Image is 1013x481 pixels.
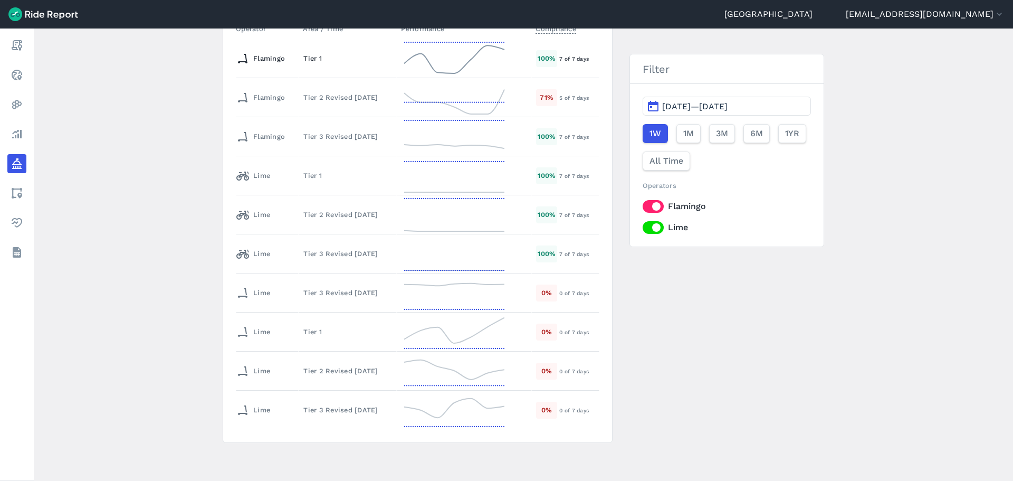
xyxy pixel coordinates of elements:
[236,246,270,262] div: Lime
[303,366,392,376] div: Tier 2 Revised [DATE]
[536,324,557,340] div: 0 %
[683,127,694,140] span: 1M
[724,8,813,21] a: [GEOGRAPHIC_DATA]
[236,128,285,145] div: Flamingo
[662,101,728,111] span: [DATE]—[DATE]
[709,124,735,143] button: 3M
[536,206,557,223] div: 100 %
[236,50,285,67] div: Flamingo
[750,127,763,140] span: 6M
[785,127,799,140] span: 1YR
[536,50,557,67] div: 100 %
[299,18,397,39] th: Area / Time
[676,124,701,143] button: 1M
[303,53,392,63] div: Tier 1
[236,18,299,39] th: Operator
[7,243,26,262] a: Datasets
[236,363,270,380] div: Lime
[536,402,557,418] div: 0 %
[643,200,811,213] label: Flamingo
[643,221,811,234] label: Lime
[536,167,557,184] div: 100 %
[397,18,531,39] th: Performance
[649,155,683,167] span: All Time
[7,213,26,232] a: Health
[536,285,557,301] div: 0 %
[643,124,668,143] button: 1W
[846,8,1005,21] button: [EMAIL_ADDRESS][DOMAIN_NAME]
[7,36,26,55] a: Report
[303,288,392,298] div: Tier 3 Revised [DATE]
[743,124,770,143] button: 6M
[536,89,557,106] div: 71 %
[303,171,392,181] div: Tier 1
[7,184,26,203] a: Areas
[559,210,598,220] div: 7 of 7 days
[559,171,598,181] div: 7 of 7 days
[236,285,270,301] div: Lime
[649,127,661,140] span: 1W
[7,125,26,144] a: Analyze
[559,405,598,415] div: 0 of 7 days
[236,206,270,223] div: Lime
[559,132,598,142] div: 7 of 7 days
[559,249,598,259] div: 7 of 7 days
[303,210,392,220] div: Tier 2 Revised [DATE]
[559,93,598,102] div: 5 of 7 days
[236,167,270,184] div: Lime
[716,127,728,140] span: 3M
[536,128,557,145] div: 100 %
[630,54,824,84] h3: Filter
[303,92,392,102] div: Tier 2 Revised [DATE]
[236,324,270,341] div: Lime
[8,7,78,21] img: Ride Report
[536,363,557,379] div: 0 %
[7,65,26,84] a: Realtime
[303,131,392,142] div: Tier 3 Revised [DATE]
[303,405,392,415] div: Tier 3 Revised [DATE]
[236,89,285,106] div: Flamingo
[643,97,811,116] button: [DATE]—[DATE]
[536,246,557,262] div: 100 %
[559,288,598,298] div: 0 of 7 days
[778,124,806,143] button: 1YR
[559,327,598,337] div: 0 of 7 days
[7,95,26,114] a: Heatmaps
[559,54,598,63] div: 7 of 7 days
[643,182,676,190] span: Operators
[7,154,26,173] a: Policy
[559,366,598,376] div: 0 of 7 days
[536,22,576,34] span: Compliance
[643,152,690,171] button: All Time
[303,249,392,259] div: Tier 3 Revised [DATE]
[236,402,270,419] div: Lime
[303,327,392,337] div: Tier 1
